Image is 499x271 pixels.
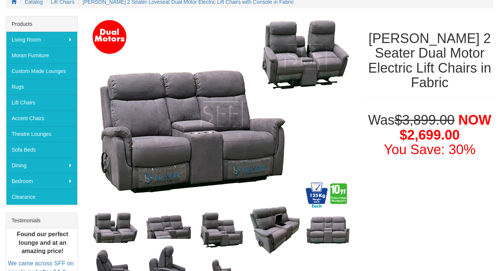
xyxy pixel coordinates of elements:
[6,189,77,205] a: Clearance
[366,31,493,90] h1: [PERSON_NAME] 2 Seater Dual Motor Electric Lift Chairs in Fabric
[6,126,77,142] a: Theatre Lounges
[6,48,77,63] a: Moran Furniture
[6,213,77,228] div: Testimonials
[394,112,454,128] del: $3,899.00
[6,158,77,173] a: Dining
[17,231,68,255] b: Found our perfect lounge and at an amazing price!
[6,79,77,95] a: Rugs
[366,113,493,157] h1: Was
[6,142,77,158] a: Sofa Beds
[6,110,77,126] a: Accent Chairs
[400,112,491,143] span: NOW $2,699.00
[6,63,77,79] a: Custom Made Lounges
[6,173,77,189] a: Bedroom
[6,95,77,110] a: Lift Chairs
[384,142,476,157] font: You Save: 30%
[6,32,77,48] a: Living Room
[6,16,77,32] div: Products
